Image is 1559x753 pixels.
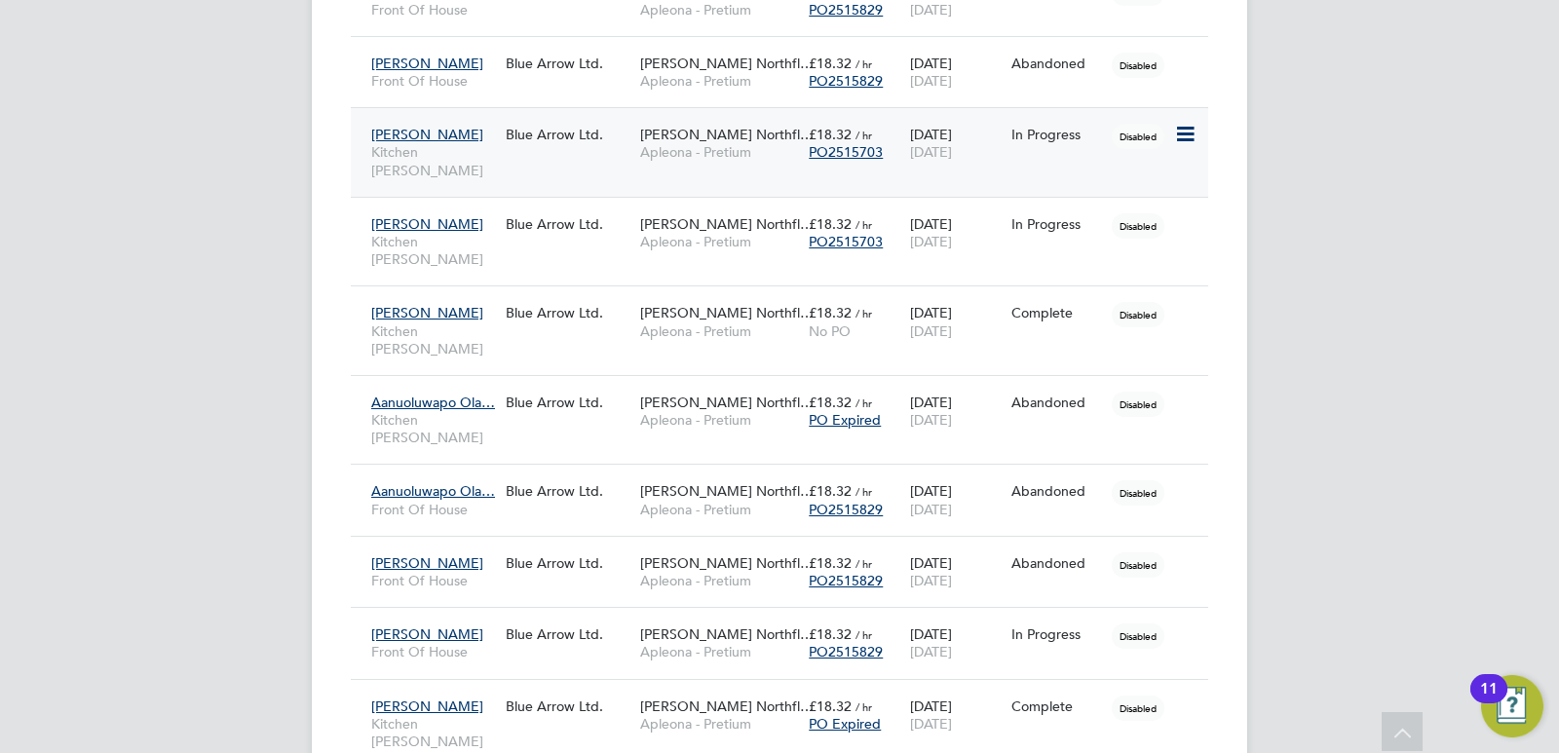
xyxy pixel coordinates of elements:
a: [PERSON_NAME]Kitchen [PERSON_NAME]Blue Arrow Ltd.[PERSON_NAME] Northfl…Apleona - Pretium£18.32 / ... [366,687,1208,703]
span: PO2515703 [809,143,883,161]
span: / hr [856,56,872,71]
span: [PERSON_NAME] [371,215,483,233]
a: [PERSON_NAME]Kitchen [PERSON_NAME]Blue Arrow Ltd.[PERSON_NAME] Northfl…Apleona - Pretium£18.32 / ... [366,115,1208,132]
div: Blue Arrow Ltd. [501,472,635,509]
span: £18.32 [809,482,852,500]
div: [DATE] [905,116,1007,170]
div: Blue Arrow Ltd. [501,294,635,331]
span: £18.32 [809,697,852,715]
button: Open Resource Center, 11 new notifications [1481,675,1543,737]
div: Abandoned [1011,482,1103,500]
span: Kitchen [PERSON_NAME] [371,143,496,178]
a: [PERSON_NAME]Kitchen [PERSON_NAME]Blue Arrow Ltd.[PERSON_NAME] Northfl…Apleona - Pretium£18.32 / ... [366,293,1208,310]
span: Apleona - Pretium [640,322,799,340]
div: Abandoned [1011,554,1103,572]
span: Front Of House [371,1,496,19]
div: [DATE] [905,688,1007,742]
span: [PERSON_NAME] [371,55,483,72]
span: Disabled [1112,480,1164,506]
span: [DATE] [910,643,952,660]
span: Disabled [1112,124,1164,149]
div: Blue Arrow Ltd. [501,116,635,153]
span: £18.32 [809,215,852,233]
span: / hr [856,556,872,571]
span: Kitchen [PERSON_NAME] [371,233,496,268]
div: [DATE] [905,294,1007,349]
span: £18.32 [809,554,852,572]
span: Apleona - Pretium [640,233,799,250]
span: Disabled [1112,213,1164,239]
div: Blue Arrow Ltd. [501,545,635,582]
span: No PO [809,322,851,340]
span: / hr [856,699,872,714]
span: [PERSON_NAME] Northfl… [640,126,814,143]
span: Disabled [1112,696,1164,721]
span: Apleona - Pretium [640,643,799,660]
span: PO2515703 [809,233,883,250]
span: [PERSON_NAME] [371,304,483,321]
div: Blue Arrow Ltd. [501,206,635,243]
span: / hr [856,217,872,232]
span: Disabled [1112,302,1164,327]
span: Disabled [1112,53,1164,78]
span: [DATE] [910,715,952,733]
span: Apleona - Pretium [640,72,799,90]
span: Front Of House [371,643,496,660]
div: Blue Arrow Ltd. [501,384,635,421]
span: / hr [856,395,872,410]
span: Disabled [1112,392,1164,417]
span: [DATE] [910,233,952,250]
span: £18.32 [809,394,852,411]
span: [PERSON_NAME] Northfl… [640,394,814,411]
span: [PERSON_NAME] Northfl… [640,697,814,715]
div: [DATE] [905,45,1007,99]
span: PO Expired [809,411,881,429]
span: Apleona - Pretium [640,715,799,733]
div: [DATE] [905,545,1007,599]
span: £18.32 [809,625,852,643]
span: [PERSON_NAME] Northfl… [640,215,814,233]
a: [PERSON_NAME]Front Of HouseBlue Arrow Ltd.[PERSON_NAME] Northfl…Apleona - Pretium£18.32 / hrPO251... [366,44,1208,60]
div: Complete [1011,304,1103,321]
div: Blue Arrow Ltd. [501,688,635,725]
span: [DATE] [910,572,952,589]
a: [PERSON_NAME]Front Of HouseBlue Arrow Ltd.[PERSON_NAME] Northfl…Apleona - Pretium£18.32 / hrPO251... [366,544,1208,560]
span: [PERSON_NAME] Northfl… [640,554,814,572]
span: / hr [856,484,872,499]
span: [DATE] [910,1,952,19]
a: [PERSON_NAME]Front Of HouseBlue Arrow Ltd.[PERSON_NAME] Northfl…Apleona - Pretium£18.32 / hrPO251... [366,615,1208,631]
span: [PERSON_NAME] [371,697,483,715]
span: PO2515829 [809,72,883,90]
div: In Progress [1011,215,1103,233]
span: Apleona - Pretium [640,411,799,429]
span: / hr [856,306,872,320]
div: [DATE] [905,384,1007,438]
span: [PERSON_NAME] [371,554,483,572]
span: PO2515829 [809,501,883,518]
span: Apleona - Pretium [640,501,799,518]
span: [DATE] [910,143,952,161]
span: PO Expired [809,715,881,733]
span: [PERSON_NAME] Northfl… [640,304,814,321]
span: / hr [856,128,872,142]
span: Aanuoluwapo Ola… [371,394,495,411]
a: Aanuoluwapo Ola…Front Of HouseBlue Arrow Ltd.[PERSON_NAME] Northfl…Apleona - Pretium£18.32 / hrPO... [366,471,1208,488]
span: Disabled [1112,623,1164,649]
span: Front Of House [371,72,496,90]
span: Aanuoluwapo Ola… [371,482,495,500]
div: Abandoned [1011,394,1103,411]
span: [DATE] [910,72,952,90]
span: [PERSON_NAME] Northfl… [640,625,814,643]
span: PO2515829 [809,572,883,589]
span: PO2515829 [809,643,883,660]
span: Front Of House [371,501,496,518]
span: Apleona - Pretium [640,572,799,589]
div: In Progress [1011,126,1103,143]
span: / hr [856,627,872,642]
a: Aanuoluwapo Ola…Kitchen [PERSON_NAME]Blue Arrow Ltd.[PERSON_NAME] Northfl…Apleona - Pretium£18.32... [366,383,1208,399]
div: Abandoned [1011,55,1103,72]
span: Apleona - Pretium [640,1,799,19]
div: Blue Arrow Ltd. [501,616,635,653]
span: Kitchen [PERSON_NAME] [371,715,496,750]
span: £18.32 [809,55,852,72]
